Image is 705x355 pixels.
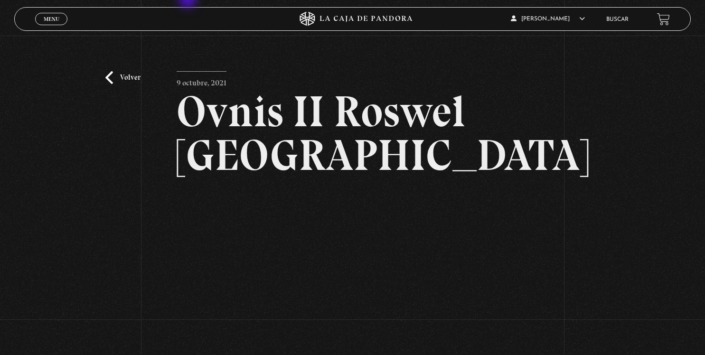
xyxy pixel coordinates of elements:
[606,17,629,22] a: Buscar
[44,16,59,22] span: Menu
[40,24,63,31] span: Cerrar
[177,90,528,177] h2: Ovnis II Roswel [GEOGRAPHIC_DATA]
[511,16,585,22] span: [PERSON_NAME]
[657,12,670,25] a: View your shopping cart
[105,71,141,84] a: Volver
[177,71,226,90] p: 9 octubre, 2021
